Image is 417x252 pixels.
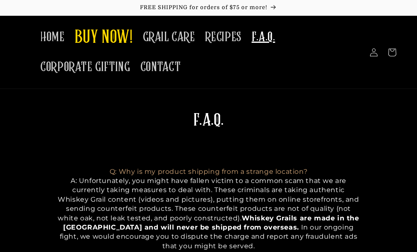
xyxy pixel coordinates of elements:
[8,4,409,11] p: FREE SHIPPING for orders of $75 or more!
[58,177,359,222] span: ou might have fallen victim to a common scam that we are currently taking measures to deal with. ...
[60,223,358,250] span: In our ongoing fight, we would encourage you to dispute the charge and report any fraudulent ads ...
[35,54,135,80] a: CORPORATE GIFTING
[70,22,138,54] a: BUY NOW!
[71,168,307,185] span: Q: Why is my product shipping from a strange location?
[75,27,133,49] span: BUY NOW!
[247,24,280,50] a: F.A.Q.
[205,29,242,45] span: RECIPES
[138,24,200,50] a: GRAIL CARE
[143,29,195,45] span: GRAIL CARE
[35,24,69,50] a: HOME
[194,112,224,129] span: F.A.Q.
[71,177,136,185] span: A: Unfortunately, y
[252,29,275,45] span: F.A.Q.
[140,59,181,75] span: CONTACT
[200,24,247,50] a: RECIPES
[40,29,64,45] span: HOME
[40,59,130,75] span: CORPORATE GIFTING
[135,54,186,80] a: CONTACT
